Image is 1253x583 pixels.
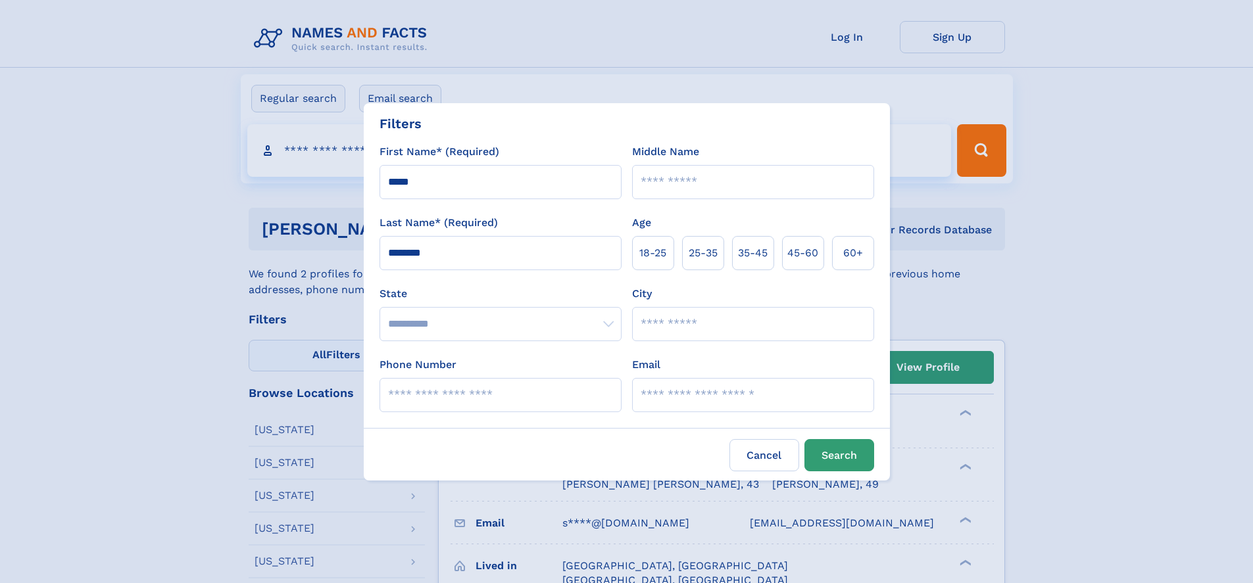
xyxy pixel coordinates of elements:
label: State [380,286,622,302]
div: Filters [380,114,422,133]
span: 18‑25 [639,245,666,261]
span: 35‑45 [738,245,768,261]
label: Cancel [729,439,799,471]
button: Search [804,439,874,471]
span: 25‑35 [689,245,718,261]
label: Last Name* (Required) [380,215,498,231]
span: 60+ [843,245,863,261]
label: Age [632,215,651,231]
label: Email [632,357,660,373]
span: 45‑60 [787,245,818,261]
label: Middle Name [632,144,699,160]
label: City [632,286,652,302]
label: Phone Number [380,357,456,373]
label: First Name* (Required) [380,144,499,160]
